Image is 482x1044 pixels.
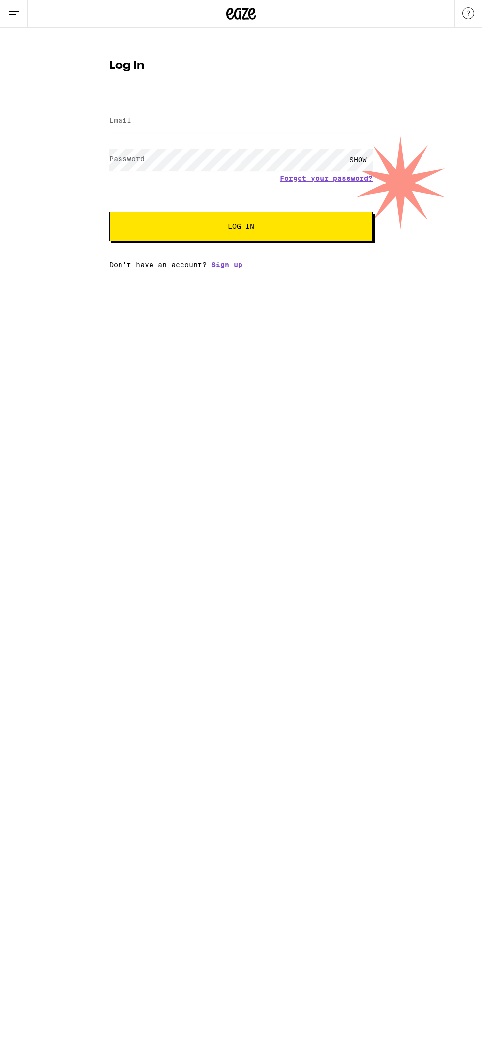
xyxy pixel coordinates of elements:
label: Password [109,155,145,163]
label: Email [109,116,131,124]
span: Log In [228,223,254,230]
div: Don't have an account? [109,261,373,269]
div: SHOW [343,149,373,171]
h1: Log In [109,60,373,72]
input: Email [109,110,373,132]
a: Sign up [211,261,242,269]
a: Forgot your password? [280,174,373,182]
button: Log In [109,212,373,241]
